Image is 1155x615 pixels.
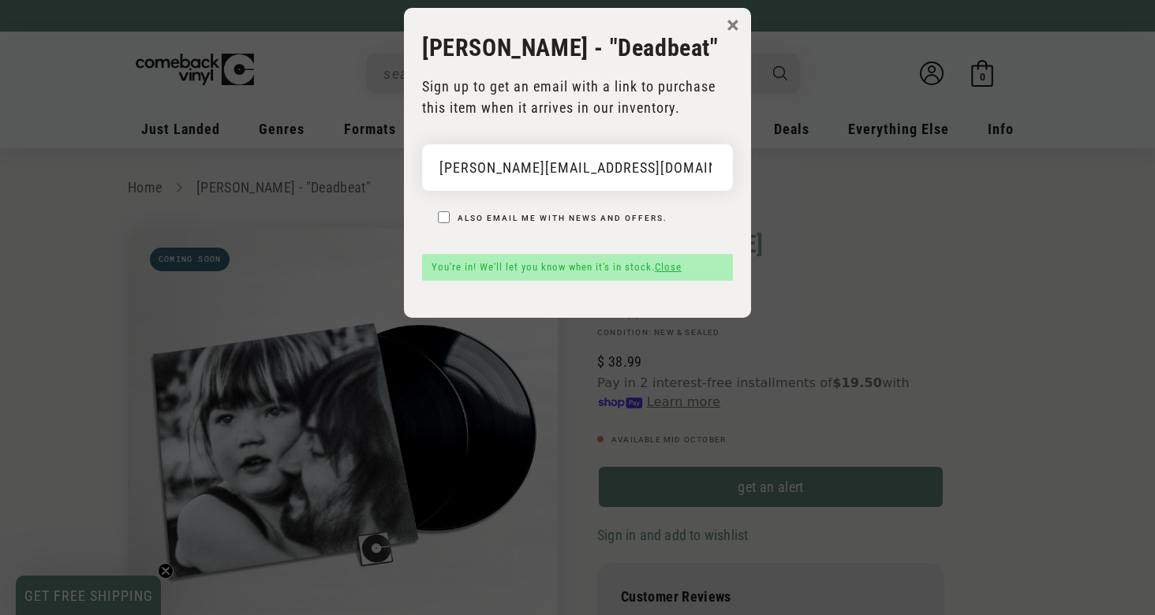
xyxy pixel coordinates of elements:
div: You're in! We'll let you know when it's in stock. [422,254,733,281]
p: Sign up to get an email with a link to purchase this item when it arrives in our inventory. [422,76,733,118]
button: × [727,13,739,37]
input: email [422,144,733,191]
label: Also email me with news and offers. [458,214,667,222]
h3: [PERSON_NAME] - "Deadbeat" [422,34,733,61]
a: Close [655,261,682,273]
